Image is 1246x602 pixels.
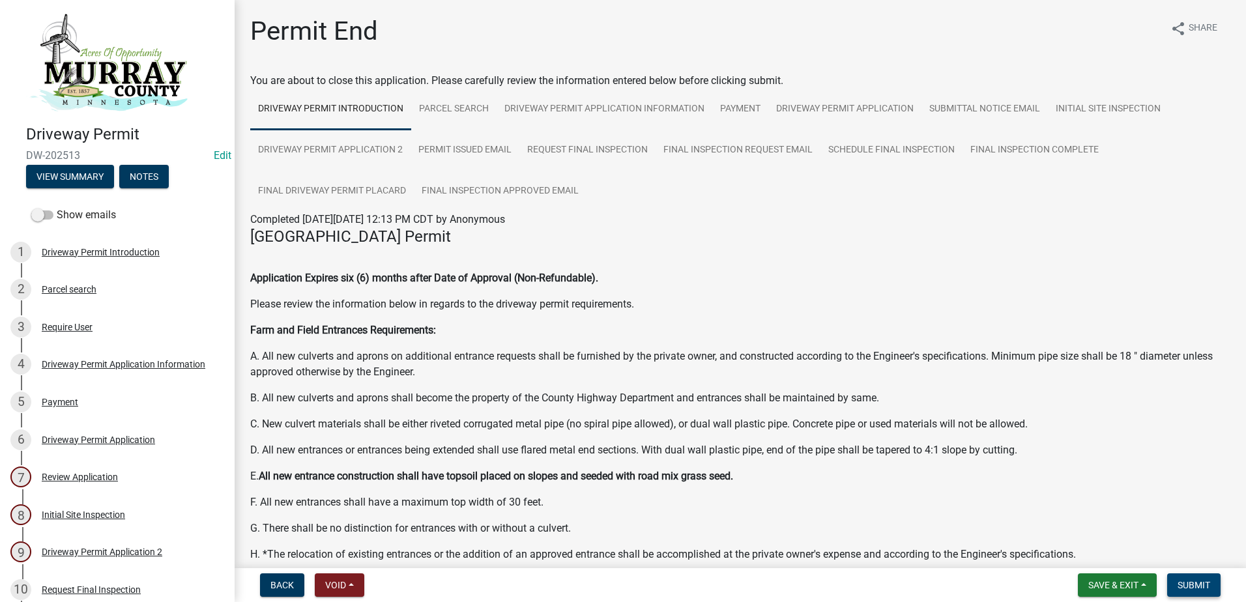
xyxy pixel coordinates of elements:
[10,392,31,412] div: 5
[712,89,768,130] a: Payment
[10,242,31,263] div: 1
[1160,16,1228,41] button: shareShare
[250,521,1230,536] p: G. There shall be no distinction for entrances with or without a culvert.
[10,466,31,487] div: 7
[315,573,364,597] button: Void
[250,390,1230,406] p: B. All new culverts and aprons shall become the property of the County Highway Department and ent...
[250,547,1230,562] p: H. *The relocation of existing entrances or the addition of an approved entrance shall be accompl...
[10,429,31,450] div: 6
[1178,580,1210,590] span: Submit
[656,130,820,171] a: Final Inspection Request Email
[519,130,656,171] a: Request Final Inspection
[250,296,1230,312] p: Please review the information below in regards to the driveway permit requirements.
[250,349,1230,380] p: A. All new culverts and aprons on additional entrance requests shall be furnished by the private ...
[250,324,436,336] strong: Farm and Field Entrances Requirements:
[411,89,497,130] a: Parcel search
[250,130,411,171] a: Driveway Permit Application 2
[250,468,1230,484] p: E.
[1088,580,1138,590] span: Save & Exit
[26,165,114,188] button: View Summary
[26,14,188,111] img: Murray County, Minnesota
[26,149,209,162] span: DW-202513
[250,89,411,130] a: Driveway Permit Introduction
[10,504,31,525] div: 8
[10,279,31,300] div: 2
[411,130,519,171] a: Permit Issued Email
[250,494,1230,510] p: F. All new entrances shall have a maximum top width of 30 feet.
[497,89,712,130] a: Driveway Permit Application Information
[42,510,125,519] div: Initial Site Inspection
[119,165,169,188] button: Notes
[325,580,346,590] span: Void
[820,130,963,171] a: Schedule Final Inspection
[119,172,169,182] wm-modal-confirm: Notes
[921,89,1048,130] a: Submittal Notice Email
[250,171,414,212] a: Final Driveway Permit Placard
[1048,89,1168,130] a: Initial Site Inspection
[10,317,31,337] div: 3
[270,580,294,590] span: Back
[10,354,31,375] div: 4
[42,585,141,594] div: Request Final Inspection
[1167,573,1221,597] button: Submit
[963,130,1107,171] a: Final Inspection Complete
[250,442,1230,458] p: D. All new entrances or entrances being extended shall use flared metal end sections. With dual w...
[42,360,205,369] div: Driveway Permit Application Information
[42,547,162,556] div: Driveway Permit Application 2
[250,272,598,284] strong: Application Expires six (6) months after Date of Approval (Non-Refundable).
[10,579,31,600] div: 10
[768,89,921,130] a: Driveway Permit Application
[1078,573,1157,597] button: Save & Exit
[42,472,118,481] div: Review Application
[42,397,78,407] div: Payment
[26,125,224,144] h4: Driveway Permit
[42,248,160,257] div: Driveway Permit Introduction
[10,541,31,562] div: 9
[250,213,505,225] span: Completed [DATE][DATE] 12:13 PM CDT by Anonymous
[414,171,587,212] a: Final Inspection Approved Email
[31,207,116,223] label: Show emails
[42,435,155,444] div: Driveway Permit Application
[42,322,93,332] div: Require User
[214,149,231,162] a: Edit
[260,573,304,597] button: Back
[214,149,231,162] wm-modal-confirm: Edit Application Number
[42,285,96,294] div: Parcel search
[26,172,114,182] wm-modal-confirm: Summary
[250,16,378,47] h1: Permit End
[1170,21,1186,36] i: share
[1189,21,1217,36] span: Share
[250,227,1230,265] h4: [GEOGRAPHIC_DATA] Permit
[250,416,1230,432] p: C. New culvert materials shall be either riveted corrugated metal pipe (no spiral pipe allowed), ...
[259,470,733,482] strong: All new entrance construction shall have topsoil placed on slopes and seeded with road mix grass ...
